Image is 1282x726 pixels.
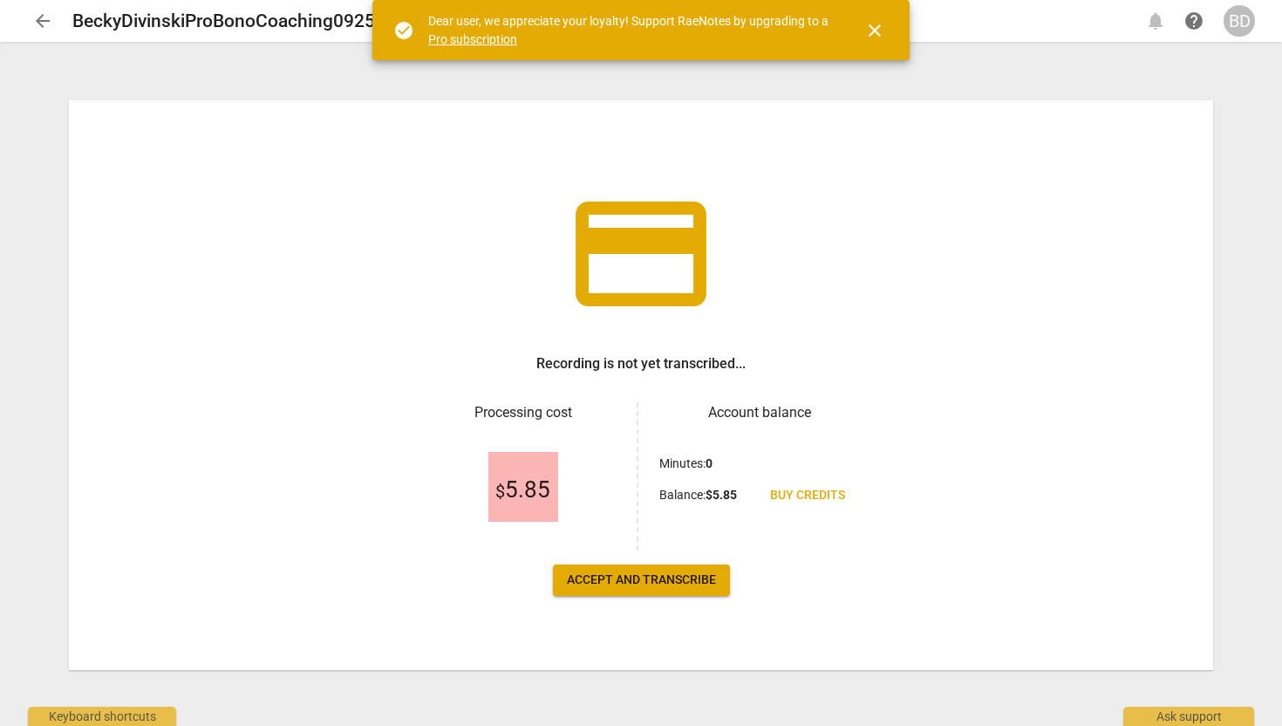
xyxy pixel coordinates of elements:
[1224,5,1255,37] button: BD
[28,707,176,726] div: Keyboard shortcuts
[428,32,517,46] a: Pro subscription
[854,10,896,51] button: Close
[72,10,472,32] h2: BeckyDivinskiProBonoCoaching092525_SondraL
[495,481,505,502] span: $
[659,402,859,423] h3: Account balance
[1183,10,1204,31] span: help
[393,20,414,41] span: check_circle
[536,353,746,374] h3: Recording is not yet transcribed...
[770,487,845,504] span: Buy credits
[659,486,737,504] p: Balance :
[706,456,713,470] b: 0
[706,488,737,502] b: $ 5.85
[1123,707,1254,726] div: Ask support
[495,477,550,503] span: 5.85
[756,480,859,511] a: Buy credits
[659,455,713,473] p: Minutes :
[1178,5,1210,37] a: Help
[567,572,716,589] span: Accept and transcribe
[428,12,833,48] div: Dear user, we appreciate your loyalty! Support RaeNotes by upgrading to a
[32,10,53,31] span: arrow_back
[864,20,885,41] span: close
[423,402,623,423] h3: Processing cost
[563,175,719,332] span: credit_card
[553,565,730,596] button: Accept and transcribe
